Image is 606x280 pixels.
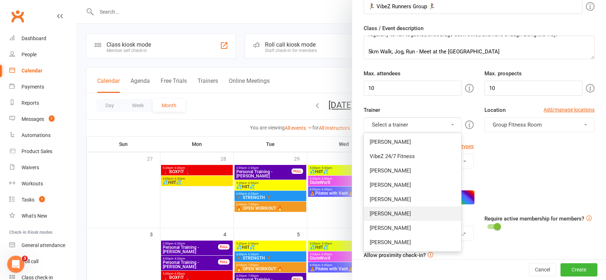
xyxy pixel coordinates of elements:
[22,165,39,170] div: Waivers
[9,95,76,111] a: Reports
[39,196,45,202] span: 1
[484,106,506,114] label: Location
[9,253,76,270] a: Roll call
[22,52,37,57] div: People
[364,207,461,221] a: [PERSON_NAME]
[484,215,584,222] label: Require active membership for members?
[364,221,461,235] a: [PERSON_NAME]
[9,7,27,25] a: Clubworx
[7,256,24,273] iframe: Intercom live chat
[9,237,76,253] a: General attendance kiosk mode
[9,47,76,63] a: People
[9,111,76,127] a: Messages 1
[22,84,44,90] div: Payments
[364,117,461,132] button: Select a trainer
[22,35,46,41] div: Dashboard
[22,256,28,261] span: 3
[49,115,55,122] span: 1
[9,127,76,143] a: Automations
[364,149,461,163] a: VibeZ 24/7 Fitness
[9,192,76,208] a: Tasks 1
[364,192,461,207] a: [PERSON_NAME]
[22,197,34,203] div: Tasks
[9,176,76,192] a: Workouts
[9,143,76,160] a: Product Sales
[9,208,76,224] a: What's New
[22,148,52,154] div: Product Sales
[9,160,76,176] a: Waivers
[22,132,51,138] div: Automations
[22,258,38,264] div: Roll call
[22,100,39,106] div: Reports
[22,213,47,219] div: What's New
[529,264,556,276] button: Cancel
[22,242,65,248] div: General attendance
[9,79,76,95] a: Payments
[364,163,461,178] a: [PERSON_NAME]
[364,135,461,149] a: [PERSON_NAME]
[22,116,44,122] div: Messages
[9,63,76,79] a: Calendar
[22,68,42,73] div: Calendar
[364,24,423,33] label: Class / Event description
[364,178,461,192] a: [PERSON_NAME]
[493,122,542,128] span: Group Fitness Room
[364,235,461,250] a: [PERSON_NAME]
[484,69,522,78] label: Max. prospects
[560,264,597,276] button: Create
[22,181,43,186] div: Workouts
[364,106,380,114] label: Trainer
[9,30,76,47] a: Dashboard
[544,106,595,114] a: Add/manage locations
[484,117,595,132] button: Group Fitness Room
[364,251,426,260] label: Allow proximity check-in?
[364,69,401,78] label: Max. attendees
